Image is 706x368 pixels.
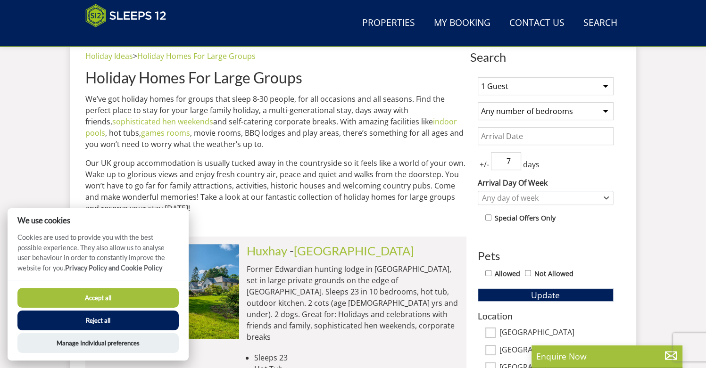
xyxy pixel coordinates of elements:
[85,116,457,138] a: indoor pools
[478,311,614,321] h3: Location
[247,263,459,343] p: Former Edwardian hunting lodge in [GEOGRAPHIC_DATA], set in large private grounds on the edge of ...
[534,269,573,279] label: Not Allowed
[65,264,162,272] a: Privacy Policy and Cookie Policy
[85,69,466,86] h1: Holiday Homes For Large Groups
[290,244,414,258] span: -
[17,288,179,308] button: Accept all
[531,289,560,301] span: Update
[133,51,137,61] span: >
[506,13,568,34] a: Contact Us
[480,193,602,203] div: Any day of week
[470,50,621,64] span: Search
[478,250,614,262] h3: Pets
[81,33,180,41] iframe: Customer reviews powered by Trustpilot
[8,232,189,280] p: Cookies are used to provide you with the best possible experience. They also allow us to analyse ...
[495,213,556,223] label: Special Offers Only
[112,116,213,127] a: sophisticated hen weekends
[8,216,189,225] h2: We use cookies
[254,352,459,363] li: Sleeps 23
[478,288,614,302] button: Update
[85,157,466,214] p: Our UK group accommodation is usually tucked away in the countryside so it feels like a world of ...
[85,4,166,27] img: Sleeps 12
[17,333,179,353] button: Manage Individual preferences
[536,350,678,362] p: Enquire Now
[478,159,491,170] span: +/-
[499,345,614,356] label: [GEOGRAPHIC_DATA]
[358,13,419,34] a: Properties
[580,13,621,34] a: Search
[499,328,614,338] label: [GEOGRAPHIC_DATA]
[478,177,614,188] label: Arrival Day Of Week
[478,191,614,205] div: Combobox
[495,269,520,279] label: Allowed
[478,127,614,145] input: Arrival Date
[137,51,256,61] a: Holiday Homes For Large Groups
[430,13,494,34] a: My Booking
[141,128,190,138] a: games rooms
[17,311,179,330] button: Reject all
[247,244,287,258] a: Huxhay
[521,159,541,170] span: days
[85,51,133,61] a: Holiday Ideas
[85,93,466,150] p: We’ve got holiday homes for groups that sleep 8-30 people, for all occasions and all seasons. Fin...
[294,244,414,258] a: [GEOGRAPHIC_DATA]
